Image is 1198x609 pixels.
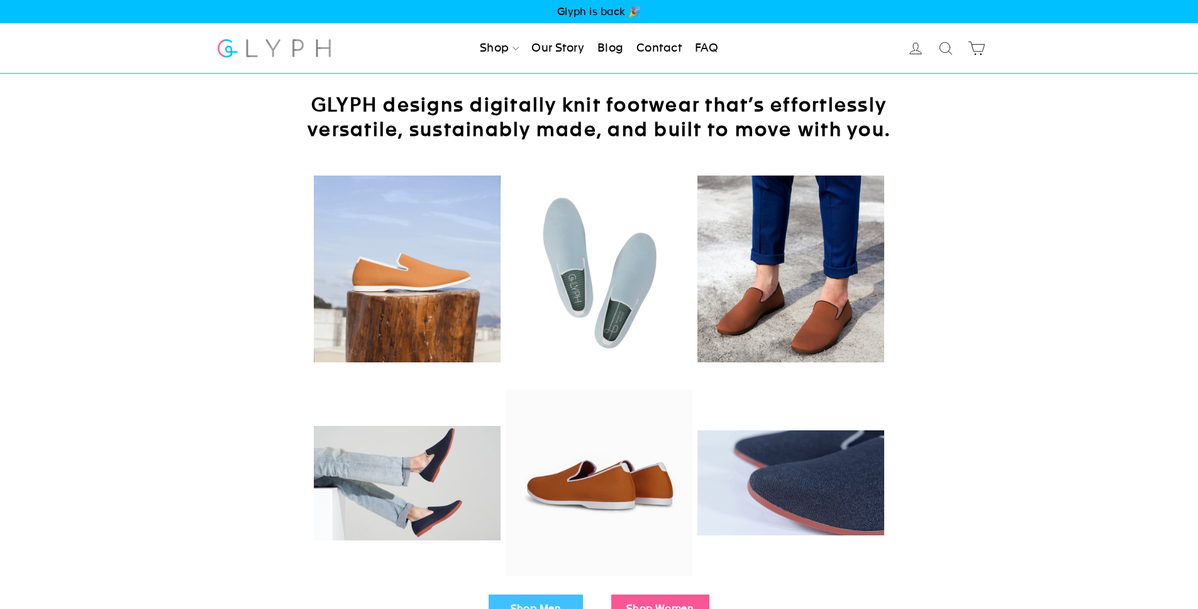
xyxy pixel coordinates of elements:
a: Blog [592,35,629,62]
h2: GLYPH designs digitally knit footwear that’s effortlessly versatile, sustainably made, and built ... [285,92,914,142]
img: Glyph [216,31,333,65]
a: FAQ [690,35,723,62]
a: Shop [475,35,524,62]
ul: Primary [475,35,723,62]
a: Contact [631,35,687,62]
a: Our Story [526,35,589,62]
